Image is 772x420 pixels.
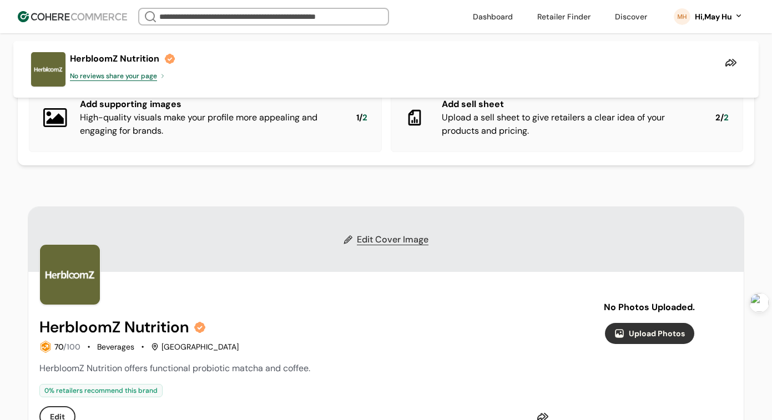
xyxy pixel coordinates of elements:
a: Edit Cover Image [28,207,744,272]
div: Upload a sell sheet to give retailers a clear idea of your products and pricing. [442,111,698,138]
button: Hi,May Hu [695,11,743,23]
img: Brand Photo [39,244,100,305]
h2: HerbloomZ Nutrition [39,318,189,336]
div: 0 % retailers recommend this brand [39,384,163,397]
img: Cohere Logo [18,11,127,22]
div: High-quality visuals make your profile more appealing and engaging for brands. [80,111,339,138]
div: Hi, May Hu [695,11,732,23]
span: Edit Cover Image [357,233,428,246]
p: No Photos Uploaded. [584,301,715,314]
div: [GEOGRAPHIC_DATA] [151,341,239,353]
span: HerbloomZ Nutrition offers functional probiotic matcha and coffee. [39,362,310,374]
span: 2 [715,112,720,124]
span: 2 [724,112,729,124]
span: 70 [54,342,63,352]
span: / [720,112,724,124]
span: 1 [356,112,359,124]
div: Beverages [97,341,134,353]
span: 2 [362,112,367,124]
div: Add sell sheet [442,98,698,111]
span: / [359,112,362,124]
span: /100 [63,342,80,352]
div: Add supporting images [80,98,339,111]
button: Upload Photos [605,323,694,344]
